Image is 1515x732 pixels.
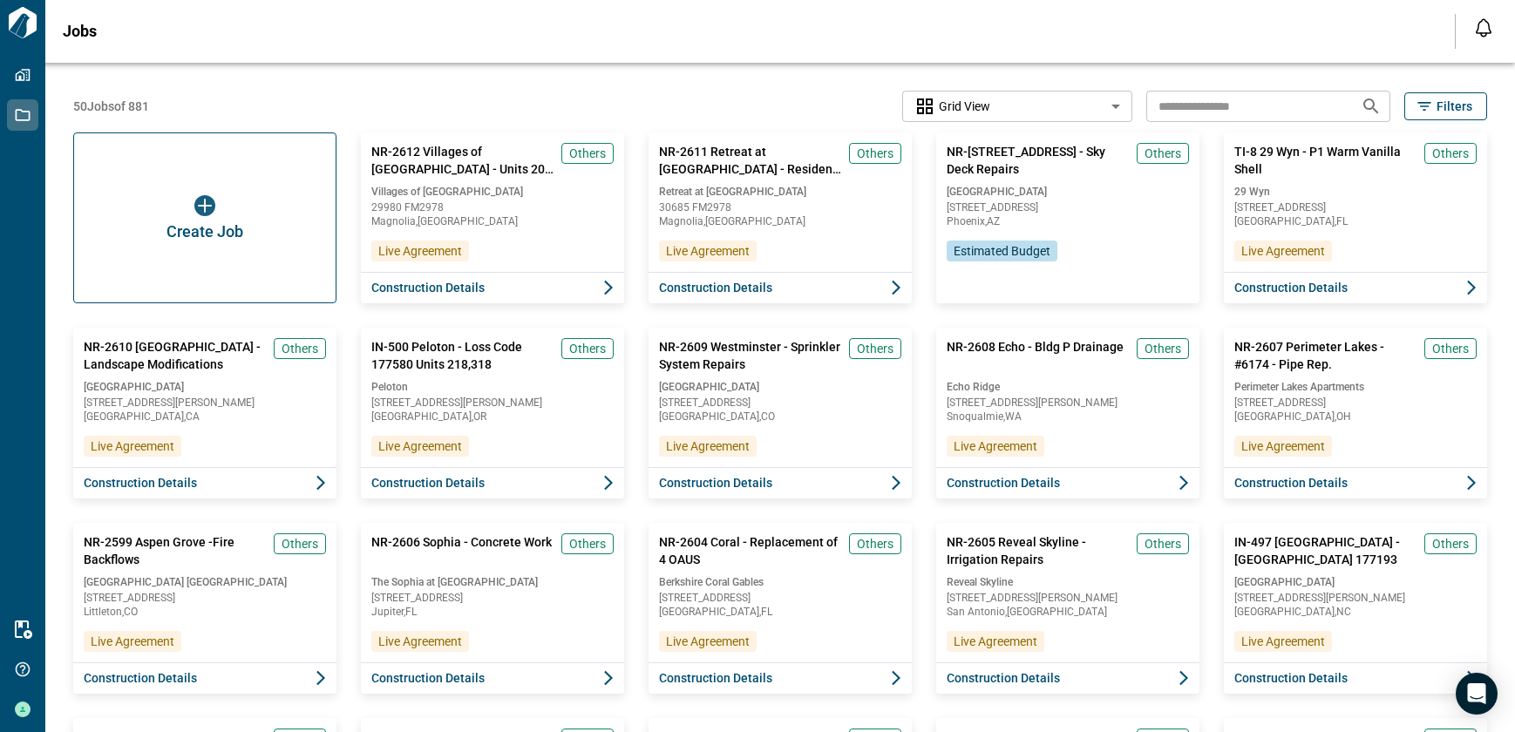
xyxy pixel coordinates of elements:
[947,474,1060,491] span: Construction Details
[659,380,901,394] span: [GEOGRAPHIC_DATA]
[1234,575,1477,589] span: [GEOGRAPHIC_DATA]
[1234,474,1348,491] span: Construction Details
[1234,411,1477,422] span: [GEOGRAPHIC_DATA] , OH
[659,411,901,422] span: [GEOGRAPHIC_DATA] , CO
[954,242,1050,260] span: Estimated Budget
[857,535,893,552] span: Others
[1234,216,1477,227] span: [GEOGRAPHIC_DATA] , FL
[659,593,901,603] span: [STREET_ADDRESS]
[666,242,750,260] span: Live Agreement
[659,185,901,199] span: Retreat at [GEOGRAPHIC_DATA]
[1145,535,1181,552] span: Others
[954,633,1037,650] span: Live Agreement
[947,397,1189,408] span: [STREET_ADDRESS][PERSON_NAME]
[73,98,149,115] span: 50 Jobs of 881
[371,216,614,227] span: Magnolia , [GEOGRAPHIC_DATA]
[371,185,614,199] span: Villages of [GEOGRAPHIC_DATA]
[569,145,606,162] span: Others
[659,575,901,589] span: Berkshire Coral Gables
[84,533,267,568] span: NR-2599 Aspen Grove -Fire Backflows
[947,143,1130,178] span: NR-[STREET_ADDRESS] - Sky Deck Repairs
[649,467,912,498] button: Construction Details
[1234,279,1348,296] span: Construction Details
[1224,272,1487,303] button: Construction Details
[371,380,614,394] span: Peloton
[857,145,893,162] span: Others
[371,279,485,296] span: Construction Details
[1470,14,1498,42] button: Open notification feed
[857,340,893,357] span: Others
[1234,380,1477,394] span: Perimeter Lakes Apartments
[371,338,554,373] span: IN-500 Peloton - Loss Code 177580 Units 218,318
[666,633,750,650] span: Live Agreement
[659,143,842,178] span: NR-2611 Retreat at [GEOGRAPHIC_DATA] - Resident Activity Center AC Leak Repairs
[947,533,1130,568] span: NR-2605 Reveal Skyline - Irrigation Repairs
[371,593,614,603] span: [STREET_ADDRESS]
[1354,89,1389,124] button: Search jobs
[371,575,614,589] span: The Sophia at [GEOGRAPHIC_DATA]
[659,607,901,617] span: [GEOGRAPHIC_DATA] , FL
[569,340,606,357] span: Others
[659,279,772,296] span: Construction Details
[84,338,267,373] span: NR-2610 [GEOGRAPHIC_DATA] - Landscape Modifications
[361,272,624,303] button: Construction Details
[947,593,1189,603] span: [STREET_ADDRESS][PERSON_NAME]
[666,437,750,455] span: Live Agreement
[73,467,336,498] button: Construction Details
[1145,145,1181,162] span: Others
[947,575,1189,589] span: Reveal Skyline
[649,662,912,694] button: Construction Details
[371,474,485,491] span: Construction Details
[84,397,326,408] span: [STREET_ADDRESS][PERSON_NAME]
[378,633,462,650] span: Live Agreement
[84,380,326,394] span: [GEOGRAPHIC_DATA]
[63,23,97,40] span: Jobs
[1437,98,1472,115] span: Filters
[378,242,462,260] span: Live Agreement
[371,397,614,408] span: [STREET_ADDRESS][PERSON_NAME]
[947,669,1060,687] span: Construction Details
[371,411,614,422] span: [GEOGRAPHIC_DATA] , OR
[1224,467,1487,498] button: Construction Details
[1432,340,1469,357] span: Others
[1224,662,1487,694] button: Construction Details
[954,437,1037,455] span: Live Agreement
[947,185,1189,199] span: [GEOGRAPHIC_DATA]
[1432,535,1469,552] span: Others
[371,202,614,213] span: 29980 FM2978
[1145,340,1181,357] span: Others
[166,223,243,241] span: Create Job
[936,467,1199,498] button: Construction Details
[947,216,1189,227] span: Phoenix , AZ
[84,669,197,687] span: Construction Details
[902,89,1132,125] div: Without label
[947,202,1189,213] span: [STREET_ADDRESS]
[1432,145,1469,162] span: Others
[936,662,1199,694] button: Construction Details
[84,593,326,603] span: [STREET_ADDRESS]
[194,195,215,216] img: icon button
[84,575,326,589] span: [GEOGRAPHIC_DATA] [GEOGRAPHIC_DATA]
[947,411,1189,422] span: Snoqualmie , WA
[84,474,197,491] span: Construction Details
[1456,673,1498,715] div: Open Intercom Messenger
[659,474,772,491] span: Construction Details
[91,633,174,650] span: Live Agreement
[371,533,552,568] span: NR-2606 Sophia - Concrete Work
[1234,669,1348,687] span: Construction Details
[1234,338,1417,373] span: NR-2607 Perimeter Lakes - #6174 - Pipe Rep.
[282,535,318,552] span: Others
[659,397,901,408] span: [STREET_ADDRESS]
[1234,607,1477,617] span: [GEOGRAPHIC_DATA] , NC
[659,216,901,227] span: Magnolia , [GEOGRAPHIC_DATA]
[371,607,614,617] span: Jupiter , FL
[361,467,624,498] button: Construction Details
[73,662,336,694] button: Construction Details
[1234,143,1417,178] span: TI-8 29 Wyn - P1 Warm Vanilla Shell
[371,143,554,178] span: NR-2612 Villages of [GEOGRAPHIC_DATA] - Units 204 and 206 Water Intrusion
[939,98,990,115] span: Grid View
[371,669,485,687] span: Construction Details
[659,533,842,568] span: NR-2604 Coral - Replacement of 4 OAUS
[1241,437,1325,455] span: Live Agreement
[659,669,772,687] span: Construction Details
